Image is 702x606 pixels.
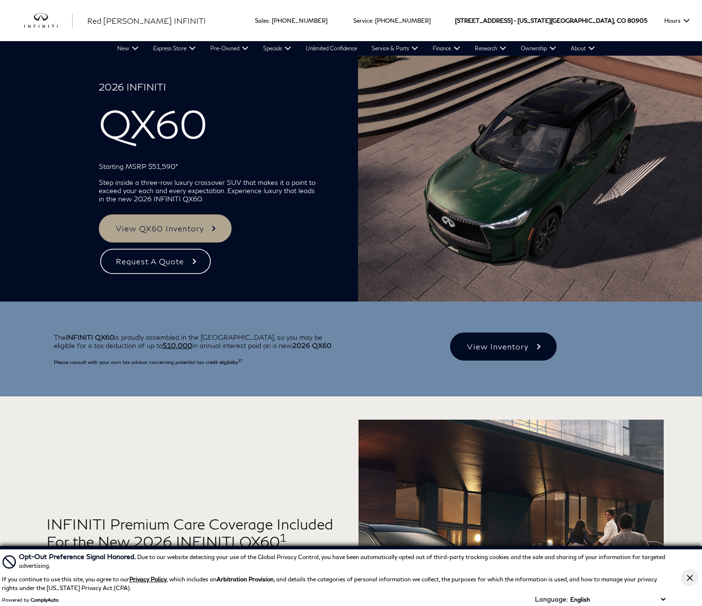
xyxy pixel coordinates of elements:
img: INFINITI [24,13,73,29]
a: Express Store [146,41,203,56]
span: Sales [255,17,269,24]
disclaimer: Please consult with your own tax advisor concerning potential tax credit eligibility. [54,359,242,365]
a: [PHONE_NUMBER] [375,17,431,24]
h1: QX60 [99,81,320,154]
a: Unlimited Confidence [298,41,364,56]
span: : [372,17,374,24]
a: [PHONE_NUMBER] [272,17,328,24]
strong: INFINITI QX60 [66,333,114,341]
div: Due to our website detecting your use of the Global Privacy Control, you have been automatically ... [19,551,668,570]
a: Finance [425,41,468,56]
a: Service & Parts [364,41,425,56]
img: 2026 INFINITI QX60 [358,56,702,302]
a: Privacy Policy [129,576,167,583]
sup: 17 [238,359,242,363]
p: If you continue to use this site, you agree to our , which includes an , and details the categori... [2,576,657,591]
h2: INFINITI Premium Care Coverage Included For the New 2026 INFINITI QX60 [47,515,336,558]
a: infiniti [24,13,73,29]
a: Ownership [514,41,563,56]
strong: Arbitration Provision [217,576,274,583]
a: View Inventory [450,333,556,361]
a: Pre-Owned [203,41,256,56]
a: Specials [256,41,298,56]
div: Powered by [2,597,59,603]
strong: 2026 QX60 [292,341,331,349]
nav: Main Navigation [110,41,602,56]
a: Request A Quote [99,247,212,275]
span: Opt-Out Preference Signal Honored . [19,552,137,561]
p: Starting MSRP $51,590* [99,162,320,170]
p: The is proudly assembled in the [GEOGRAPHIC_DATA], so you may be eligible for a tax deduction of ... [54,333,344,349]
select: Language Select [568,595,668,604]
a: View QX60 Inventory [99,214,232,242]
span: Service [353,17,372,24]
span: 2026 INFINITI [99,81,320,100]
a: Red [PERSON_NAME] INFINITI [87,15,206,27]
a: About [563,41,602,56]
a: Research [468,41,514,56]
p: Step inside a three-row luxury crossover SUV that makes it a point to exceed your each and every ... [99,178,320,203]
span: Red [PERSON_NAME] INFINITI [87,16,206,25]
u: $10,000 [163,341,192,349]
span: : [269,17,270,24]
sup: 1 [280,531,286,544]
a: [STREET_ADDRESS] • [US_STATE][GEOGRAPHIC_DATA], CO 80905 [455,17,647,24]
a: ComplyAuto [31,597,59,603]
div: Language: [535,596,568,603]
a: New [110,41,146,56]
button: Close Button [681,569,698,586]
